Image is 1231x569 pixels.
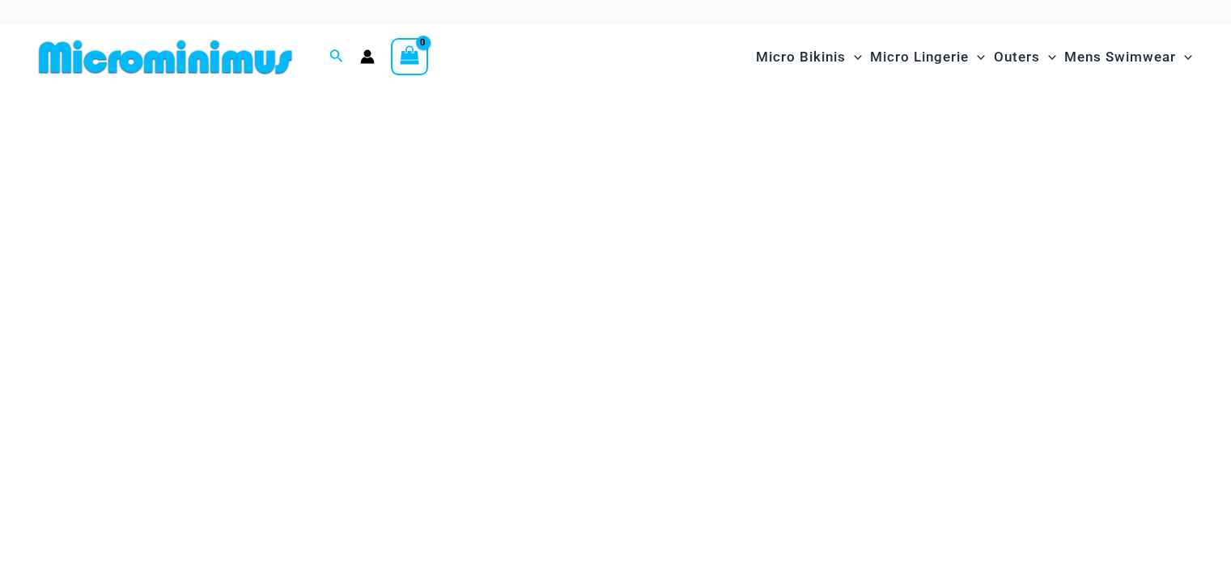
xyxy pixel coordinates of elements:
[329,47,344,67] a: Search icon link
[1060,32,1196,82] a: Mens SwimwearMenu ToggleMenu Toggle
[32,39,299,75] img: MM SHOP LOGO FLAT
[391,38,428,75] a: View Shopping Cart, empty
[846,36,862,78] span: Menu Toggle
[990,32,1060,82] a: OutersMenu ToggleMenu Toggle
[756,36,846,78] span: Micro Bikinis
[866,32,989,82] a: Micro LingerieMenu ToggleMenu Toggle
[1176,36,1192,78] span: Menu Toggle
[969,36,985,78] span: Menu Toggle
[1040,36,1056,78] span: Menu Toggle
[752,32,866,82] a: Micro BikinisMenu ToggleMenu Toggle
[994,36,1040,78] span: Outers
[870,36,969,78] span: Micro Lingerie
[360,49,375,64] a: Account icon link
[749,30,1199,84] nav: Site Navigation
[1064,36,1176,78] span: Mens Swimwear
